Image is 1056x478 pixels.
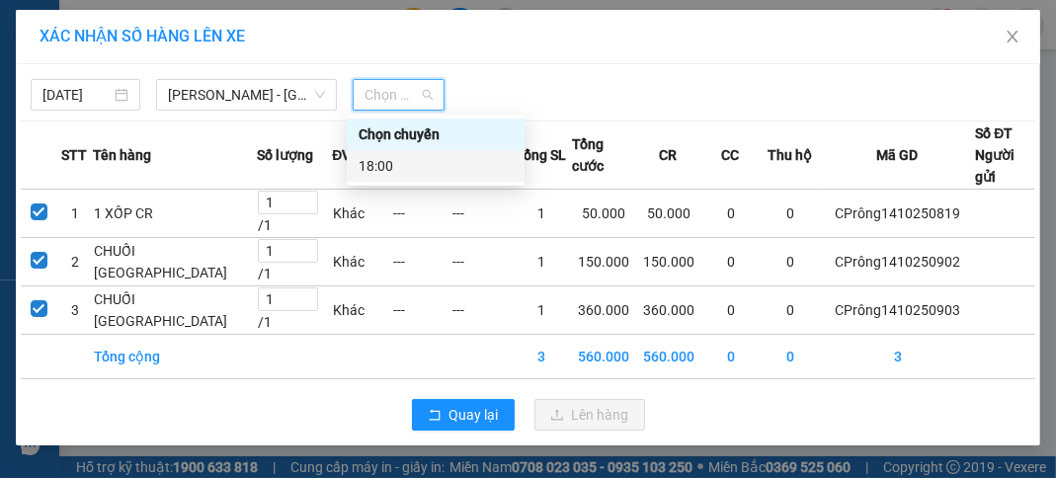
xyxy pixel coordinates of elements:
[769,144,813,166] span: Thu hộ
[314,89,326,101] span: down
[61,144,87,166] span: STT
[451,238,512,286] td: ---
[975,122,1034,188] div: Số ĐT Người gửi
[13,96,110,115] strong: 0901 936 968
[821,190,975,238] td: CPrông1410250819
[1005,29,1020,44] span: close
[347,119,525,150] div: Chọn chuyến
[636,190,700,238] td: 50.000
[13,55,108,93] strong: 0931 600 979
[412,399,515,431] button: rollbackQuay lại
[821,335,975,379] td: 3
[821,286,975,335] td: CPrông1410250903
[761,190,821,238] td: 0
[572,190,636,238] td: 50.000
[701,238,762,286] td: 0
[512,335,572,379] td: 3
[572,286,636,335] td: 360.000
[821,238,975,286] td: CPrông1410250902
[512,238,572,286] td: 1
[701,335,762,379] td: 0
[392,238,452,286] td: ---
[636,286,700,335] td: 360.000
[257,238,332,286] td: / 1
[761,238,821,286] td: 0
[93,144,151,166] span: Tên hàng
[332,190,392,238] td: Khác
[761,286,821,335] td: 0
[701,190,762,238] td: 0
[105,129,254,157] span: VP Chư Prông
[636,238,700,286] td: 150.000
[451,190,512,238] td: ---
[761,335,821,379] td: 0
[451,286,512,335] td: ---
[534,399,645,431] button: uploadLên hàng
[56,190,92,238] td: 1
[93,238,257,286] td: CHUỐI [GEOGRAPHIC_DATA]
[392,286,452,335] td: ---
[168,80,325,110] span: Gia Lai - Sài Gòn (XE TẢI)
[93,335,257,379] td: Tổng cộng
[636,335,700,379] td: 560.000
[572,335,636,379] td: 560.000
[512,286,572,335] td: 1
[93,190,257,238] td: 1 XỐP CR
[257,144,313,166] span: Số lượng
[701,286,762,335] td: 0
[512,190,572,238] td: 1
[42,84,111,106] input: 14/10/2025
[116,55,275,93] strong: 0901 900 568
[116,96,212,115] strong: 0901 933 179
[116,55,239,74] strong: [PERSON_NAME]:
[93,286,257,335] td: CHUỐI [GEOGRAPHIC_DATA]
[985,10,1040,65] button: Close
[721,144,739,166] span: CC
[332,286,392,335] td: Khác
[257,190,332,238] td: / 1
[40,27,245,45] span: XÁC NHẬN SỐ HÀNG LÊN XE
[428,408,442,424] span: rollback
[257,286,332,335] td: / 1
[332,144,360,166] span: ĐVT
[392,190,452,238] td: ---
[365,80,433,110] span: Chọn chuyến
[56,238,92,286] td: 2
[332,238,392,286] td: Khác
[13,129,99,157] span: VP GỬI:
[359,123,513,145] div: Chọn chuyến
[877,144,919,166] span: Mã GD
[56,286,92,335] td: 3
[659,144,677,166] span: CR
[13,55,72,74] strong: Sài Gòn:
[54,19,246,46] span: ĐỨC ĐẠT GIA LAI
[572,238,636,286] td: 150.000
[449,404,499,426] span: Quay lại
[359,155,513,177] div: 18:00
[516,144,566,166] span: Tổng SL
[572,133,635,177] span: Tổng cước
